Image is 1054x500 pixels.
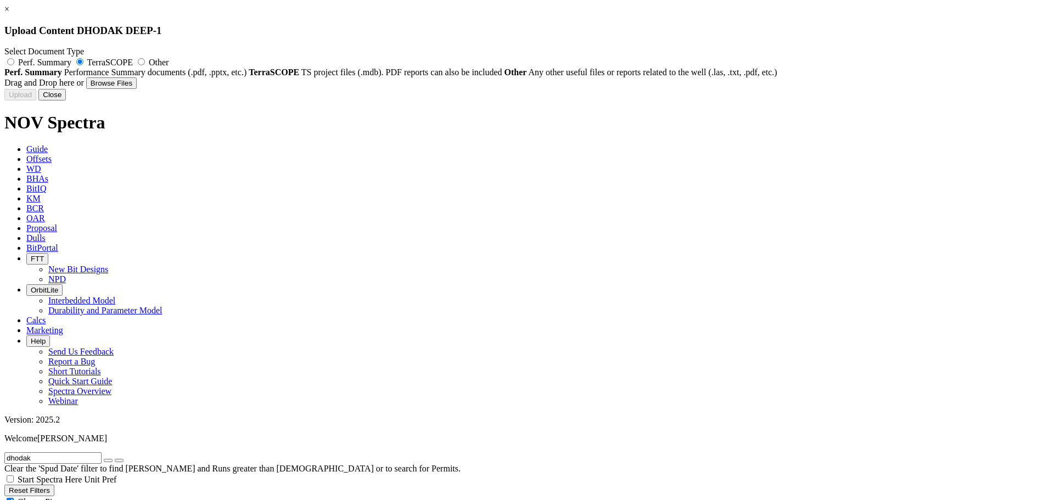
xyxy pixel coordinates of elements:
input: Other [138,58,145,65]
button: Close [38,89,66,100]
span: Perf. Summary [18,58,71,67]
span: Performance Summary documents (.pdf, .pptx, etc.) [64,68,246,77]
a: × [4,4,9,14]
span: DHODAK DEEP-1 [77,25,161,36]
span: Calcs [26,316,46,325]
span: Other [149,58,169,67]
span: BCR [26,204,44,213]
span: Marketing [26,325,63,335]
a: Short Tutorials [48,367,101,376]
span: BHAs [26,174,48,183]
span: Start Spectra Here [18,475,82,484]
span: Guide [26,144,48,154]
span: Offsets [26,154,52,164]
span: Dulls [26,233,46,243]
strong: Perf. Summary [4,68,62,77]
div: Version: 2025.2 [4,415,1050,425]
span: Any other useful files or reports related to the well (.las, .txt, .pdf, etc.) [529,68,777,77]
a: Webinar [48,396,78,406]
span: Select Document Type [4,47,84,56]
span: BitIQ [26,184,46,193]
input: Perf. Summary [7,58,14,65]
span: OrbitLite [31,286,58,294]
a: Durability and Parameter Model [48,306,162,315]
span: [PERSON_NAME] [37,434,107,443]
a: Interbedded Model [48,296,115,305]
span: Clear the 'Spud Date' filter to find [PERSON_NAME] and Runs greater than [DEMOGRAPHIC_DATA] or to... [4,464,461,473]
p: Welcome [4,434,1050,443]
span: or [77,78,84,87]
a: Report a Bug [48,357,95,366]
span: BitPortal [26,243,58,252]
span: OAR [26,214,45,223]
a: Spectra Overview [48,386,111,396]
button: Reset Filters [4,485,54,496]
a: New Bit Designs [48,265,108,274]
span: KM [26,194,41,203]
span: WD [26,164,41,173]
span: TerraSCOPE [87,58,133,67]
input: Search [4,452,102,464]
input: TerraSCOPE [76,58,83,65]
a: NPD [48,274,66,284]
strong: TerraSCOPE [249,68,299,77]
span: Unit Pref [84,475,116,484]
button: Upload [4,89,36,100]
span: Help [31,337,46,345]
span: Upload Content [4,25,74,36]
a: Quick Start Guide [48,377,112,386]
a: Send Us Feedback [48,347,114,356]
span: TS project files (.mdb). PDF reports can also be included [301,68,502,77]
h1: NOV Spectra [4,113,1050,133]
strong: Other [504,68,527,77]
span: FTT [31,255,44,263]
span: Drag and Drop here [4,78,75,87]
span: Proposal [26,223,57,233]
button: Browse Files [86,77,137,89]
